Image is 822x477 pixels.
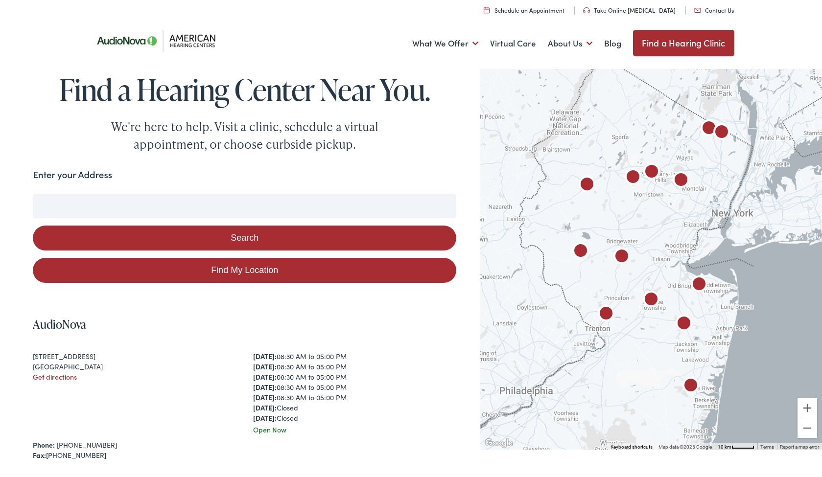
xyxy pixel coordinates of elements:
strong: [DATE]: [253,403,277,412]
div: AudioNova [639,289,663,312]
div: Open Now [253,425,456,435]
strong: [DATE]: [253,392,277,402]
strong: [DATE]: [253,372,277,382]
strong: Phone: [33,440,55,450]
strong: [DATE]: [253,382,277,392]
a: Contact Us [694,6,734,14]
div: [PHONE_NUMBER] [33,450,456,460]
a: Blog [604,25,621,62]
strong: Fax: [33,450,46,460]
span: 10 km [718,444,731,450]
strong: [DATE]: [253,413,277,423]
div: AudioNova [575,174,599,197]
div: AudioNova [640,161,663,184]
div: AudioNova [610,246,634,269]
div: American Hearing Centers by AudioNova [621,166,645,190]
img: utility icon [583,7,590,13]
div: We're here to help. Visit a clinic, schedule a virtual appointment, or choose curbside pickup. [88,118,401,153]
div: AudioNova [594,303,618,326]
a: Take Online [MEDICAL_DATA] [583,6,676,14]
div: AudioNova [679,375,703,398]
input: Enter your address or zip code [33,194,456,218]
div: [GEOGRAPHIC_DATA] [33,362,236,372]
div: AudioNova [569,240,592,264]
a: Schedule an Appointment [484,6,564,14]
button: Keyboard shortcuts [611,444,653,451]
label: Enter your Address [33,168,112,182]
div: AudioNova [672,313,696,336]
div: [STREET_ADDRESS] [33,351,236,362]
span: Map data ©2025 Google [658,444,712,450]
img: utility icon [484,7,490,13]
strong: [DATE]: [253,362,277,371]
a: About Us [548,25,592,62]
img: Google [483,437,515,450]
div: AudioNova [697,117,721,141]
a: [PHONE_NUMBER] [57,440,117,450]
div: 08:30 AM to 05:00 PM 08:30 AM to 05:00 PM 08:30 AM to 05:00 PM 08:30 AM to 05:00 PM 08:30 AM to 0... [253,351,456,423]
a: Find My Location [33,258,456,283]
h1: Find a Hearing Center Near You. [33,73,456,106]
a: Report a map error [780,444,819,450]
a: What We Offer [412,25,478,62]
div: AudioNova [687,273,711,297]
a: Get directions [33,372,77,382]
strong: [DATE]: [253,351,277,361]
button: Zoom in [798,398,817,418]
a: Find a Hearing Clinic [633,30,734,56]
a: Virtual Care [490,25,536,62]
button: Map Scale: 10 km per 43 pixels [715,443,757,450]
a: Open this area in Google Maps (opens a new window) [483,437,515,450]
button: Search [33,226,456,250]
button: Zoom out [798,418,817,438]
img: utility icon [694,8,701,13]
a: Terms (opens in new tab) [760,444,774,450]
a: AudioNova [33,316,86,332]
div: American Hearing Centers by AudioNova [669,169,693,193]
div: AudioNova [710,121,733,145]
